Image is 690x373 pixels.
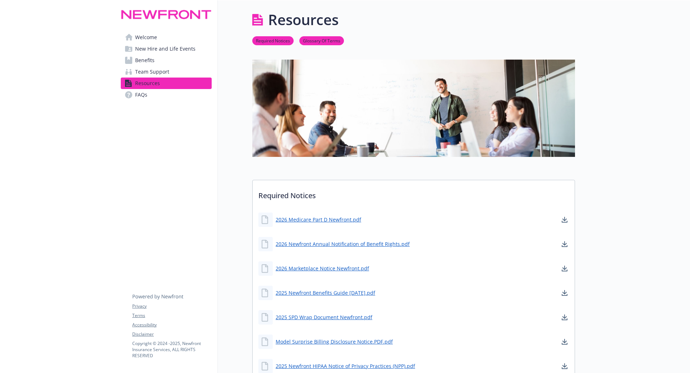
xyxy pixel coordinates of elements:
a: download document [560,215,569,224]
a: download document [560,313,569,322]
a: download document [560,289,569,297]
a: download document [560,240,569,248]
a: download document [560,362,569,370]
a: 2026 Medicare Part D Newfront.pdf [276,216,361,223]
a: Benefits [121,55,212,66]
a: FAQs [121,89,212,101]
span: Team Support [135,66,169,78]
a: Accessibility [132,322,211,328]
a: Model Surprise Billing Disclosure Notice.PDF.pdf [276,338,393,345]
a: Terms [132,312,211,319]
a: Disclaimer [132,331,211,337]
span: New Hire and Life Events [135,43,195,55]
span: FAQs [135,89,147,101]
span: Welcome [135,32,157,43]
a: Resources [121,78,212,89]
h1: Resources [268,9,339,31]
a: Privacy [132,303,211,309]
a: Glossary Of Terms [299,37,344,44]
span: Resources [135,78,160,89]
a: download document [560,264,569,273]
p: Copyright © 2024 - 2025 , Newfront Insurance Services, ALL RIGHTS RESERVED [132,340,211,359]
a: 2025 SPD Wrap Document Newfront.pdf [276,313,372,321]
a: download document [560,337,569,346]
a: 2025 Newfront HIPAA Notice of Privacy Practices (NPP).pdf [276,362,415,370]
a: 2026 Marketplace Notice Newfront.pdf [276,265,369,272]
a: 2025 Newfront Benefits Guide [DATE].pdf [276,289,375,297]
a: Team Support [121,66,212,78]
a: Required Notices [252,37,294,44]
p: Required Notices [253,180,575,207]
a: 2026 Newfront Annual Notification of Benefit Rights.pdf [276,240,410,248]
img: resources page banner [252,60,575,157]
a: New Hire and Life Events [121,43,212,55]
span: Benefits [135,55,155,66]
a: Welcome [121,32,212,43]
